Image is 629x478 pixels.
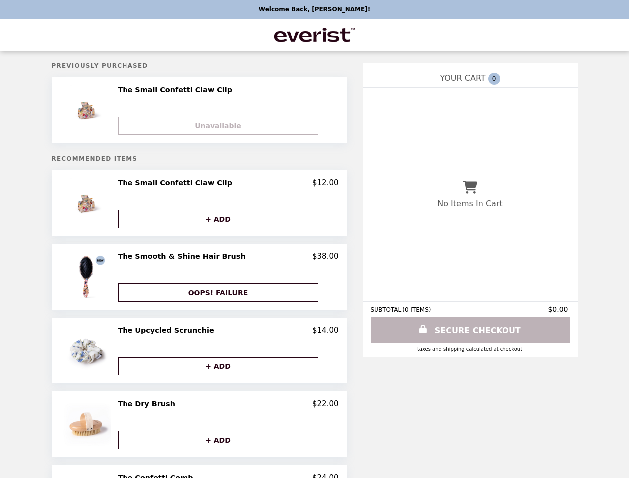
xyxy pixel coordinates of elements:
img: The Small Confetti Claw Clip [61,85,114,135]
span: ( 0 ITEMS ) [402,306,431,313]
span: $0.00 [548,305,569,313]
button: + ADD [118,431,318,449]
p: $14.00 [312,326,339,335]
h2: The Upcycled Scrunchie [118,326,218,335]
h2: The Smooth & Shine Hair Brush [118,252,250,261]
img: The Upcycled Scrunchie [61,326,114,375]
img: The Small Confetti Claw Clip [61,178,114,228]
img: The Smooth & Shine Hair Brush [61,252,114,302]
h2: The Dry Brush [118,399,179,408]
p: Welcome Back, [PERSON_NAME]! [259,6,370,13]
img: Brand Logo [273,25,357,45]
h2: The Small Confetti Claw Clip [118,178,236,187]
span: YOUR CART [440,73,485,83]
p: $38.00 [312,252,339,261]
h2: The Small Confetti Claw Clip [118,85,236,94]
button: OOPS! FAILURE [118,283,318,302]
button: + ADD [118,210,318,228]
p: No Items In Cart [437,199,502,208]
span: SUBTOTAL [371,306,403,313]
div: Taxes and Shipping calculated at checkout [371,346,570,352]
p: $22.00 [312,399,339,408]
button: + ADD [118,357,318,375]
h5: Recommended Items [52,155,347,162]
span: 0 [488,73,500,85]
img: The Dry Brush [61,399,114,449]
h5: Previously Purchased [52,62,347,69]
p: $12.00 [312,178,339,187]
